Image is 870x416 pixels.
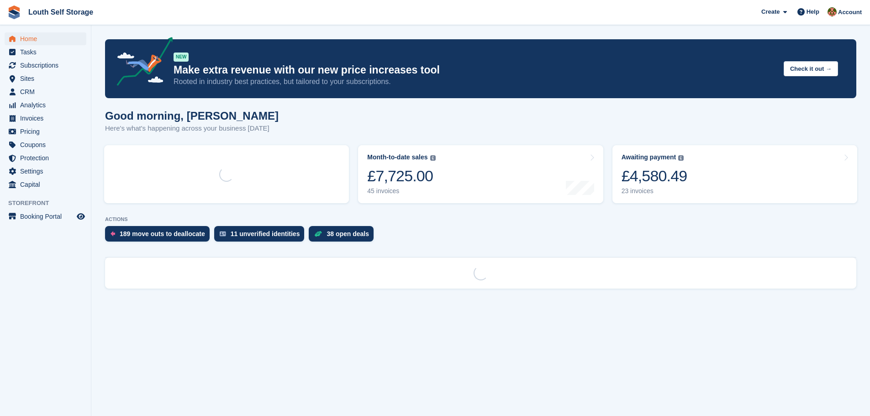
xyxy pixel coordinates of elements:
[807,7,819,16] span: Help
[105,110,279,122] h1: Good morning, [PERSON_NAME]
[5,152,86,164] a: menu
[105,216,856,222] p: ACTIONS
[25,5,97,20] a: Louth Self Storage
[367,187,435,195] div: 45 invoices
[828,7,837,16] img: Andy Smith
[5,46,86,58] a: menu
[622,167,687,185] div: £4,580.49
[120,230,205,237] div: 189 move outs to deallocate
[838,8,862,17] span: Account
[430,155,436,161] img: icon-info-grey-7440780725fd019a000dd9b08b2336e03edf1995a4989e88bcd33f0948082b44.svg
[20,32,75,45] span: Home
[20,152,75,164] span: Protection
[5,165,86,178] a: menu
[358,145,603,203] a: Month-to-date sales £7,725.00 45 invoices
[678,155,684,161] img: icon-info-grey-7440780725fd019a000dd9b08b2336e03edf1995a4989e88bcd33f0948082b44.svg
[327,230,369,237] div: 38 open deals
[5,85,86,98] a: menu
[784,61,838,76] button: Check it out →
[8,199,91,208] span: Storefront
[20,178,75,191] span: Capital
[220,231,226,237] img: verify_identity-adf6edd0f0f0b5bbfe63781bf79b02c33cf7c696d77639b501bdc392416b5a36.svg
[20,125,75,138] span: Pricing
[231,230,300,237] div: 11 unverified identities
[174,53,189,62] div: NEW
[109,37,173,89] img: price-adjustments-announcement-icon-8257ccfd72463d97f412b2fc003d46551f7dbcb40ab6d574587a9cd5c0d94...
[105,226,214,246] a: 189 move outs to deallocate
[622,187,687,195] div: 23 invoices
[20,138,75,151] span: Coupons
[5,210,86,223] a: menu
[5,178,86,191] a: menu
[7,5,21,19] img: stora-icon-8386f47178a22dfd0bd8f6a31ec36ba5ce8667c1dd55bd0f319d3a0aa187defe.svg
[20,59,75,72] span: Subscriptions
[20,210,75,223] span: Booking Portal
[20,46,75,58] span: Tasks
[761,7,780,16] span: Create
[612,145,857,203] a: Awaiting payment £4,580.49 23 invoices
[20,85,75,98] span: CRM
[214,226,309,246] a: 11 unverified identities
[20,112,75,125] span: Invoices
[5,72,86,85] a: menu
[20,165,75,178] span: Settings
[5,138,86,151] a: menu
[314,231,322,237] img: deal-1b604bf984904fb50ccaf53a9ad4b4a5d6e5aea283cecdc64d6e3604feb123c2.svg
[5,59,86,72] a: menu
[75,211,86,222] a: Preview store
[20,99,75,111] span: Analytics
[367,167,435,185] div: £7,725.00
[105,123,279,134] p: Here's what's happening across your business [DATE]
[367,153,427,161] div: Month-to-date sales
[5,99,86,111] a: menu
[111,231,115,237] img: move_outs_to_deallocate_icon-f764333ba52eb49d3ac5e1228854f67142a1ed5810a6f6cc68b1a99e826820c5.svg
[5,32,86,45] a: menu
[174,63,776,77] p: Make extra revenue with our new price increases tool
[622,153,676,161] div: Awaiting payment
[5,112,86,125] a: menu
[174,77,776,87] p: Rooted in industry best practices, but tailored to your subscriptions.
[5,125,86,138] a: menu
[20,72,75,85] span: Sites
[309,226,378,246] a: 38 open deals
